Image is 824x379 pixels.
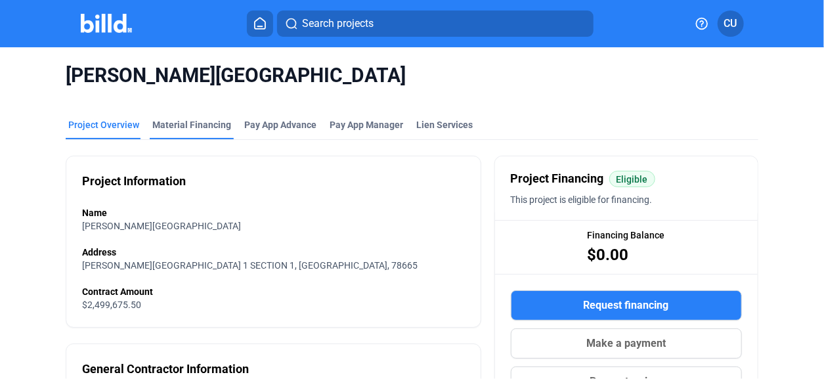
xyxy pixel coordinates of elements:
[584,298,669,313] span: Request financing
[609,171,655,187] mat-chip: Eligible
[82,285,464,298] div: Contract Amount
[152,118,231,131] div: Material Financing
[66,63,758,88] span: [PERSON_NAME][GEOGRAPHIC_DATA]
[588,229,665,242] span: Financing Balance
[82,360,249,378] div: General Contractor Information
[82,300,141,310] span: $2,499,675.50
[302,16,374,32] span: Search projects
[511,290,742,321] button: Request financing
[586,336,666,351] span: Make a payment
[511,194,653,205] span: This project is eligible for financing.
[244,118,316,131] div: Pay App Advance
[416,118,473,131] div: Lien Services
[330,118,403,131] span: Pay App Manager
[68,118,139,131] div: Project Overview
[82,172,186,190] div: Project Information
[724,16,737,32] span: CU
[82,260,418,271] span: [PERSON_NAME][GEOGRAPHIC_DATA] 1 SECTION 1, [GEOGRAPHIC_DATA], 78665
[511,169,604,188] span: Project Financing
[82,221,241,231] span: [PERSON_NAME][GEOGRAPHIC_DATA]
[718,11,744,37] button: CU
[82,206,464,219] div: Name
[82,246,464,259] div: Address
[511,328,742,359] button: Make a payment
[588,244,629,265] span: $0.00
[277,11,594,37] button: Search projects
[81,14,133,33] img: Billd Company Logo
